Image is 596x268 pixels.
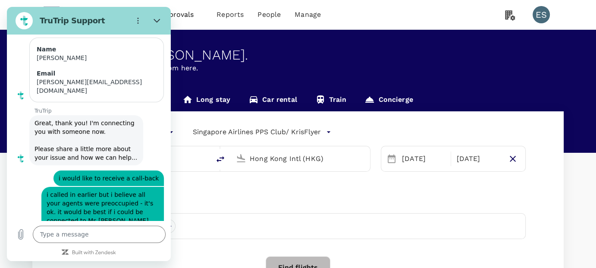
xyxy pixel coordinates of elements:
[398,150,449,167] div: [DATE]
[28,112,131,155] span: Great, thank you! I'm connecting you with someone now. Please share a little more about your issu...
[30,38,150,47] div: Name
[30,62,150,71] div: Email
[216,9,244,20] span: Reports
[250,152,352,165] input: Going to
[239,91,306,111] a: Car rental
[193,127,321,137] p: Singapore Airlines PPS Club/ KrisFlyer
[70,199,526,210] div: Travellers
[5,219,22,236] button: Upload file
[364,158,366,159] button: Open
[295,9,321,20] span: Manage
[7,7,171,261] iframe: Messaging window
[204,158,206,159] button: Open
[30,47,150,55] div: [PERSON_NAME]
[40,183,152,227] span: i called in earlier but i believe all your agents were preoccupied - it's ok. it would be best if...
[453,150,503,167] div: [DATE]
[257,9,281,20] span: People
[32,63,564,73] p: Planning a business trip? Get started from here.
[173,91,239,111] a: Long stay
[33,9,119,19] h2: TruTrip Support
[193,127,331,137] button: Singapore Airlines PPS Club/ KrisFlyer
[122,5,140,22] button: Options menu
[32,5,72,24] img: Swan & Maclaren Group
[28,101,164,107] p: TruTrip
[141,5,159,22] button: Close
[52,167,152,176] span: i would like to receive a call-back
[210,149,231,170] button: delete
[30,71,150,88] div: [PERSON_NAME][EMAIL_ADDRESS][DOMAIN_NAME]
[32,47,564,63] div: Welcome back , [PERSON_NAME] .
[160,9,203,20] span: Approvals
[306,91,356,111] a: Train
[355,91,422,111] a: Concierge
[533,6,550,23] div: ES
[65,243,109,249] a: Built with Zendesk: Visit the Zendesk website in a new tab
